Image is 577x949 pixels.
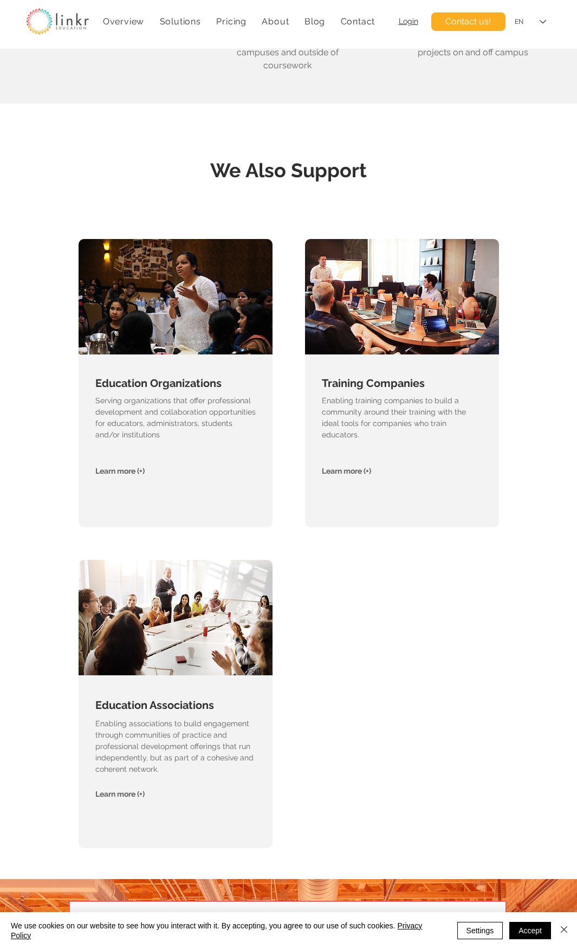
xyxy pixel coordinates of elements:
div: EN [515,17,523,27]
div: Solutions [154,11,206,32]
a: Pricing [211,11,252,32]
img: Close [557,923,570,936]
span: Contact [341,16,375,27]
img: linkr for training companies.jpg [305,239,499,354]
a: Overview [98,11,150,32]
div: About [256,11,295,32]
span: Pricing [216,16,247,27]
a: Privacy Policy [11,921,422,940]
button: Settings [457,922,503,939]
span: Enabling training companies to build a community around their training with the ideal tools for c... [322,396,466,439]
span: We use cookies on our website to see how you interact with it. By accepting, you agree to our use... [11,921,441,940]
img: multi-institutional educational communities of practice.jpg [79,560,273,675]
img: linkr_logo_transparentbg.png [26,8,89,35]
a: Contact [335,11,380,32]
span: Training Companies [322,377,425,390]
div: Language Selector: English [507,10,554,34]
span: Contact us! [445,16,491,28]
span: Enabling associations to build engagement through communities of practice and professional develo... [95,719,254,773]
button: Close [557,921,570,940]
a: Blog [299,11,331,32]
span: Serving organizations that offer professional development and collaboration opportunities for edu... [95,396,256,439]
span: Solutions [160,16,201,27]
span: Education Associations [95,699,214,712]
nav: Site [98,11,381,32]
img: photo-1551731409-43eb3e517a1a.jpg [79,239,273,354]
span: Overview [103,16,144,27]
span: About [262,16,289,27]
a: Login [399,17,418,25]
button: Accept [509,922,551,939]
span: Blog [304,16,325,27]
a: Learn more (+) [95,790,145,798]
span: Education Organizations [95,377,222,390]
a: Learn more (+) [322,467,371,475]
a: Learn more (+) [95,467,145,475]
span: We Also Support [210,159,367,182]
a: Contact us! [431,12,505,31]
